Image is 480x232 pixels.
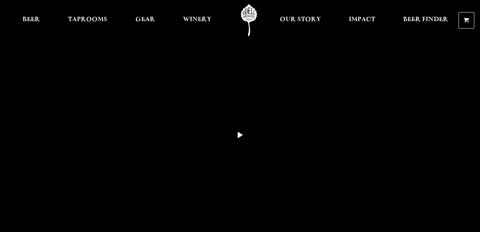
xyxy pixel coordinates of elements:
span: Gear [135,17,155,22]
span: Our Story [280,17,321,22]
span: Beer Finder [403,17,448,22]
span: Beer [23,17,40,22]
a: Taprooms [63,4,112,36]
span: Impact [349,17,375,22]
a: Beer [18,4,45,36]
a: Beer Finder [399,4,453,36]
a: Gear [131,4,160,36]
a: Winery [178,4,216,36]
a: Our Story [275,4,326,36]
a: Odell Home [236,4,262,36]
span: Taprooms [68,17,107,22]
a: Impact [344,4,380,36]
span: Winery [183,17,212,22]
